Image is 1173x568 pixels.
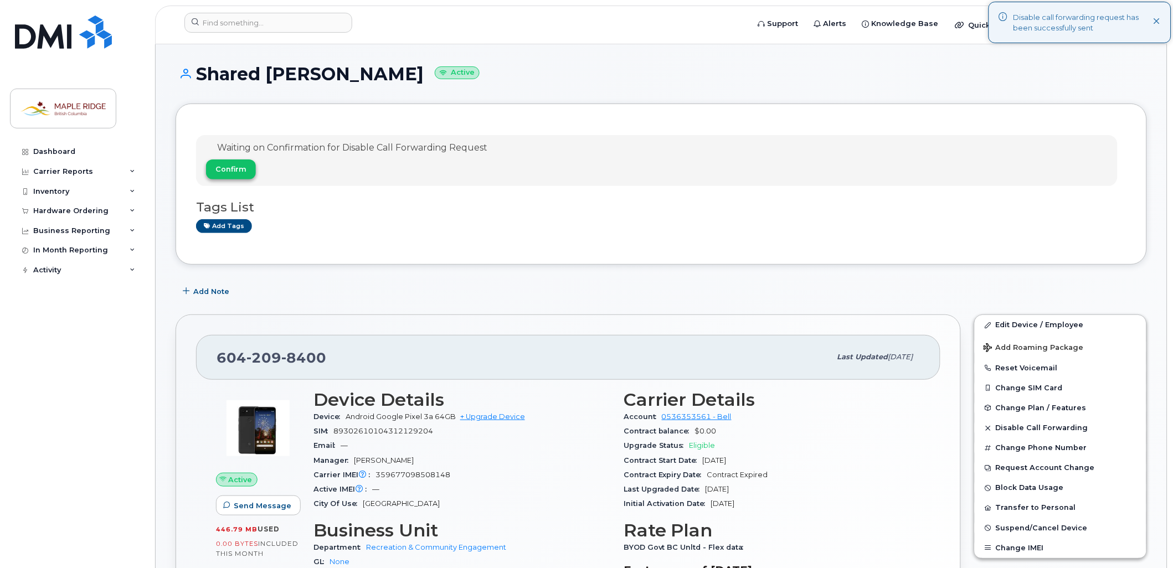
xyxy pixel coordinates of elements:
h3: Device Details [313,390,610,410]
span: 0.00 Bytes [216,540,258,548]
button: Change Plan / Features [975,398,1146,418]
span: Contract Expiry Date [624,471,707,479]
span: Manager [313,456,354,464]
span: Last updated [837,353,888,361]
button: Request Account Change [975,458,1146,478]
span: 359677098508148 [375,471,450,479]
span: Department [313,543,366,551]
span: — [372,485,379,493]
span: [DATE] [888,353,913,361]
span: 8400 [281,349,326,366]
span: 604 [217,349,326,366]
img: image20231002-3703462-1xfovwi.jpeg [225,395,291,462]
span: Send Message [234,500,291,511]
button: Change SIM Card [975,378,1146,398]
span: Account [624,412,662,421]
span: Add Roaming Package [984,343,1084,354]
button: Reset Voicemail [975,358,1146,378]
span: Change Plan / Features [996,404,1087,412]
span: — [341,441,348,450]
span: Contract Start Date [624,456,703,464]
button: Add Note [176,281,239,301]
span: Confirm [215,164,246,174]
span: Contract balance [624,427,695,435]
span: used [258,525,280,533]
button: Disable Call Forwarding [975,418,1146,438]
span: included this month [216,539,299,557]
span: Add Note [193,286,229,297]
h3: Tags List [196,200,1126,214]
span: 89302610104312129204 [333,427,433,435]
span: Suspend/Cancel Device [996,524,1088,532]
span: Active [229,474,253,485]
span: [DATE] [703,456,727,464]
a: + Upgrade Device [460,412,525,421]
button: Block Data Usage [975,478,1146,498]
button: Suspend/Cancel Device [975,518,1146,538]
button: Transfer to Personal [975,498,1146,518]
span: Disable Call Forwarding [996,424,1088,432]
span: Eligible [690,441,716,450]
span: Carrier IMEI [313,471,375,479]
a: Edit Device / Employee [975,315,1146,335]
span: BYOD Govt BC Unltd - Flex data [624,543,749,551]
button: Change Phone Number [975,438,1146,458]
span: [DATE] [711,499,735,508]
a: Add tags [196,219,252,233]
button: Send Message [216,495,301,515]
span: GL [313,557,330,566]
span: Waiting on Confirmation for Disable Call Forwarding Request [217,142,487,153]
button: Change IMEI [975,538,1146,558]
span: City Of Use [313,499,363,508]
span: [GEOGRAPHIC_DATA] [363,499,440,508]
a: Recreation & Community Engagement [366,543,506,551]
span: Device [313,412,346,421]
span: Android Google Pixel 3a 64GB [346,412,456,421]
button: Confirm [206,159,256,179]
span: [DATE] [706,485,729,493]
span: Active IMEI [313,485,372,493]
span: 446.79 MB [216,525,258,533]
span: Upgrade Status [624,441,690,450]
span: Contract Expired [707,471,768,479]
a: None [330,557,349,566]
span: 209 [246,349,281,366]
h3: Rate Plan [624,520,920,540]
span: Initial Activation Date [624,499,711,508]
span: $0.00 [695,427,717,435]
h3: Carrier Details [624,390,920,410]
span: Last Upgraded Date [624,485,706,493]
div: Disable call forwarding request has been successfully sent [1013,12,1154,33]
button: Add Roaming Package [975,335,1146,358]
h3: Business Unit [313,520,610,540]
small: Active [435,66,480,79]
span: [PERSON_NAME] [354,456,414,464]
span: SIM [313,427,333,435]
span: Email [313,441,341,450]
a: 0536353561 - Bell [662,412,732,421]
h1: Shared [PERSON_NAME] [176,64,1147,84]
